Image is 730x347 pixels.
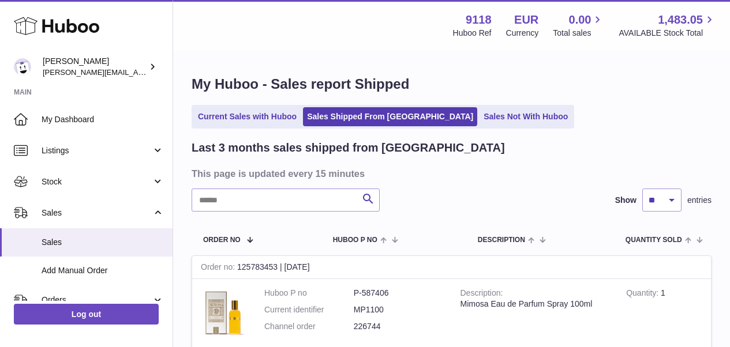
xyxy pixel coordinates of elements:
span: Total sales [553,28,604,39]
span: Huboo P no [333,236,377,244]
img: freddie.sawkins@czechandspeake.com [14,58,31,76]
span: [PERSON_NAME][EMAIL_ADDRESS][PERSON_NAME][DOMAIN_NAME] [43,67,293,77]
span: Add Manual Order [42,265,164,276]
a: Log out [14,304,159,325]
span: Listings [42,145,152,156]
span: Quantity Sold [626,236,682,244]
div: Huboo Ref [453,28,492,39]
strong: Description [461,288,503,300]
span: My Dashboard [42,114,164,125]
img: MP1100-NEW-scaled.jpeg [201,288,247,338]
dd: 226744 [354,321,443,332]
div: 125783453 | [DATE] [192,256,711,279]
dt: Channel order [264,321,354,332]
span: Order No [203,236,241,244]
span: 0.00 [569,12,592,28]
h2: Last 3 months sales shipped from [GEOGRAPHIC_DATA] [192,140,505,156]
a: Sales Not With Huboo [480,107,572,126]
dd: P-587406 [354,288,443,299]
span: Stock [42,176,152,187]
h1: My Huboo - Sales report Shipped [192,75,712,93]
a: 1,483.05 AVAILABLE Stock Total [619,12,716,39]
a: 0.00 Total sales [553,12,604,39]
label: Show [615,195,637,206]
strong: 9118 [466,12,492,28]
span: AVAILABLE Stock Total [619,28,716,39]
span: Sales [42,237,164,248]
dt: Current identifier [264,304,354,315]
dt: Huboo P no [264,288,354,299]
div: Mimosa Eau de Parfum Spray 100ml [461,299,609,310]
span: 1,483.05 [658,12,703,28]
strong: EUR [514,12,538,28]
a: Sales Shipped From [GEOGRAPHIC_DATA] [303,107,477,126]
span: Description [478,236,525,244]
div: [PERSON_NAME] [43,56,147,78]
a: Current Sales with Huboo [194,107,301,126]
strong: Order no [201,262,237,274]
span: Sales [42,208,152,218]
strong: Quantity [626,288,661,300]
h3: This page is updated every 15 minutes [192,167,709,180]
dd: MP1100 [354,304,443,315]
span: entries [687,195,712,206]
span: Orders [42,295,152,305]
div: Currency [506,28,539,39]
